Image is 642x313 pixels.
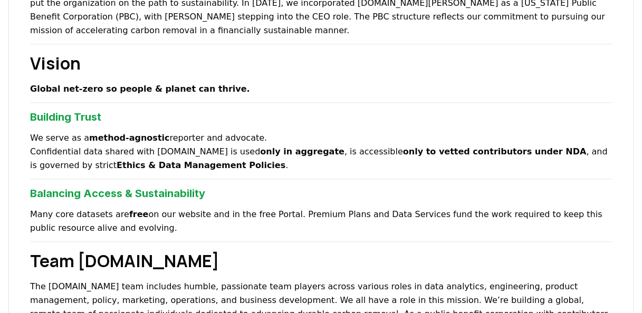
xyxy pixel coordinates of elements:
h2: Team [DOMAIN_NAME] [30,248,612,273]
strong: only in aggregate [260,146,344,156]
h3: Balancing Access & Sustainability [30,185,612,201]
p: We serve as a reporter and advocate. Confidential data shared with [DOMAIN_NAME] is used , is acc... [30,131,612,172]
p: Many core datasets are on our website and in the free Portal. Premium Plans and Data Services fun... [30,208,612,235]
strong: free [129,209,149,219]
strong: method‑agnostic [89,133,169,143]
strong: only to vetted contributors under NDA [403,146,587,156]
h2: Vision [30,51,612,76]
h3: Building Trust [30,109,612,125]
strong: Ethics & Data Management Policies [117,160,285,170]
strong: Global net‑zero so people & planet can thrive. [30,84,250,94]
